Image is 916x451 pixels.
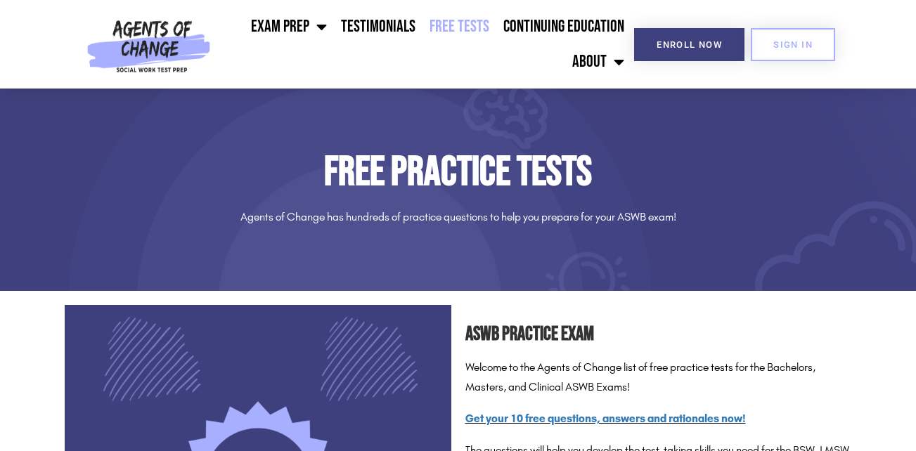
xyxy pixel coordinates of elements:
h1: Free Practice Tests [65,152,852,193]
a: Testimonials [334,9,422,44]
h2: ASWB Practice Exam [465,319,852,351]
span: Enroll Now [657,40,722,49]
p: Welcome to the Agents of Change list of free practice tests for the Bachelors, Masters, and Clini... [465,358,852,398]
nav: Menu [217,9,631,79]
span: SIGN IN [773,40,813,49]
a: Continuing Education [496,9,631,44]
a: About [565,44,631,79]
a: Free Tests [422,9,496,44]
a: Exam Prep [244,9,334,44]
p: Agents of Change has hundreds of practice questions to help you prepare for your ASWB exam! [65,207,852,228]
a: SIGN IN [751,28,835,61]
a: Enroll Now [634,28,744,61]
a: Get your 10 free questions, answers and rationales now! [465,412,746,425]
